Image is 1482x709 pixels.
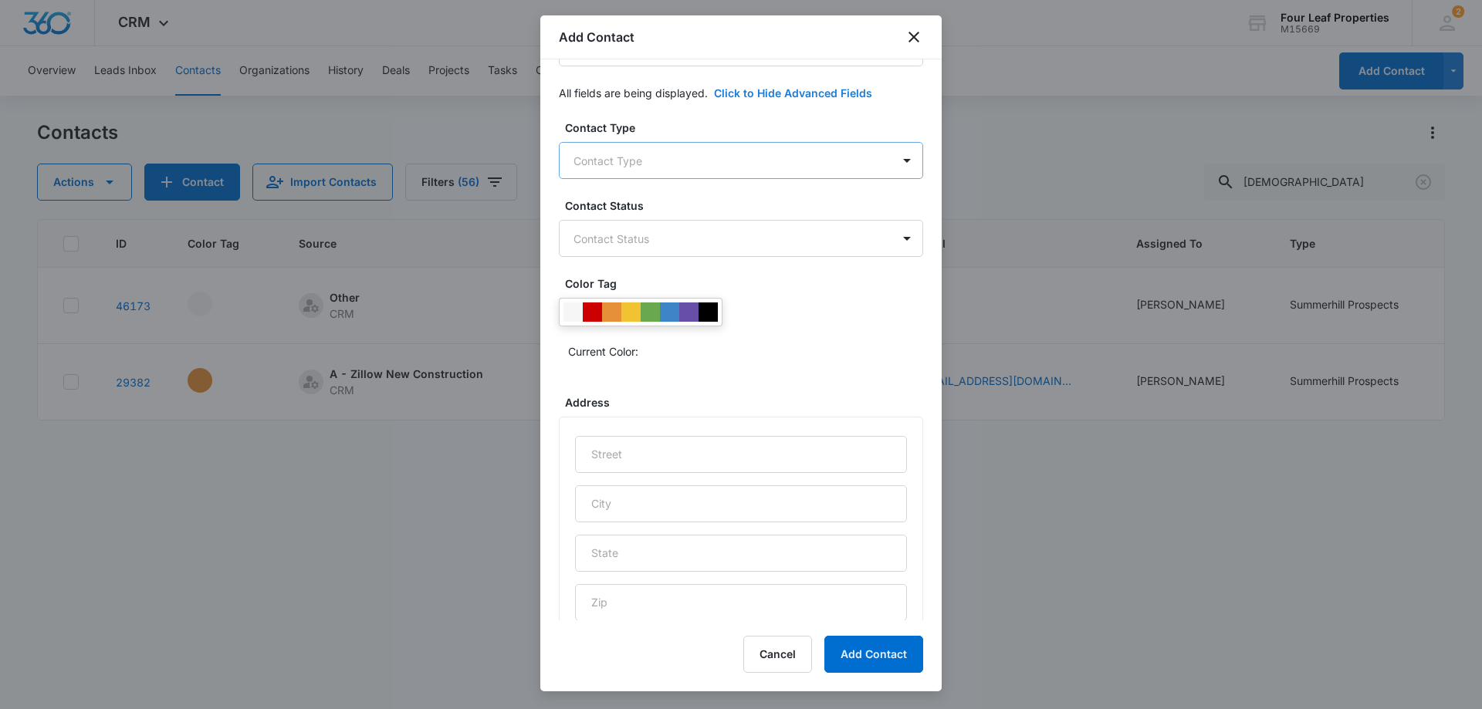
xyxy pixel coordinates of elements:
input: City [575,485,907,522]
label: Address [565,394,929,410]
input: Street [575,436,907,473]
h1: Add Contact [559,28,634,46]
p: Current Color: [568,343,638,360]
label: Contact Type [565,120,929,136]
input: Zip [575,584,907,621]
div: #e69138 [602,302,621,322]
div: #f1c232 [621,302,641,322]
div: #000000 [699,302,718,322]
div: #674ea7 [679,302,699,322]
button: Cancel [743,636,812,673]
button: Add Contact [824,636,923,673]
div: #CC0000 [583,302,602,322]
button: close [905,28,923,46]
label: Contact Status [565,198,929,214]
div: #3d85c6 [660,302,679,322]
input: State [575,535,907,572]
button: Click to Hide Advanced Fields [714,85,872,101]
p: All fields are being displayed. [559,85,708,101]
div: #6aa84f [641,302,660,322]
label: Color Tag [565,275,929,292]
div: #F6F6F6 [563,302,583,322]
